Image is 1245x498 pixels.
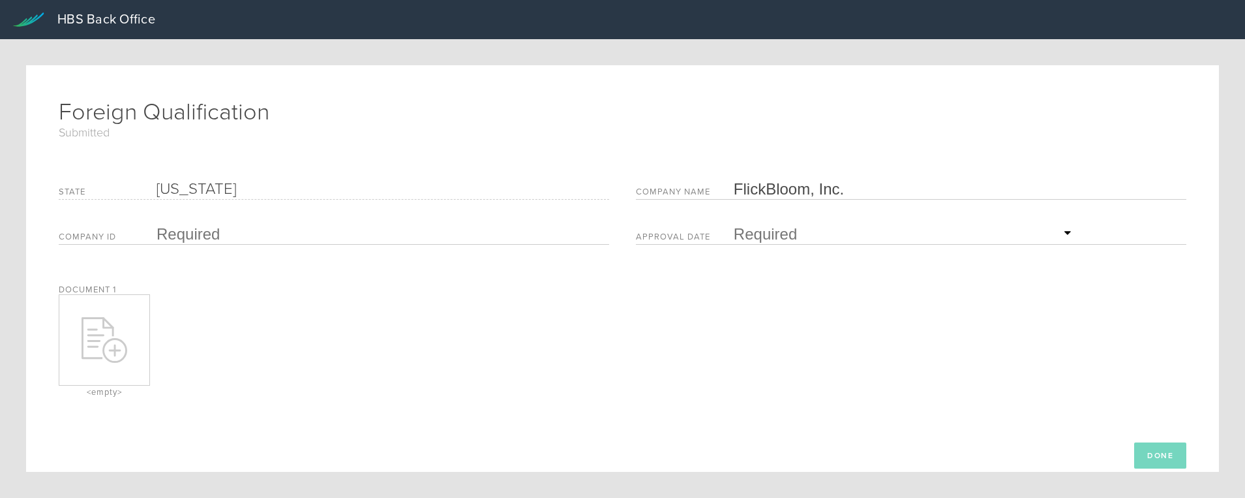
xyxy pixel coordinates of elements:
button: Done [1134,443,1186,469]
label: Document 1 [59,285,116,295]
h1: Foreign Qualification [59,98,1186,140]
div: <empty> [59,388,150,397]
input: Required [157,225,603,244]
label: Company Name [636,188,734,199]
input: Required [734,179,1180,199]
label: Approval Date [636,233,734,244]
label: State [59,188,157,199]
label: Company ID [59,233,157,244]
input: Required [734,225,1075,244]
span: Submitted [59,126,1186,140]
div: [US_STATE] [157,179,603,199]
